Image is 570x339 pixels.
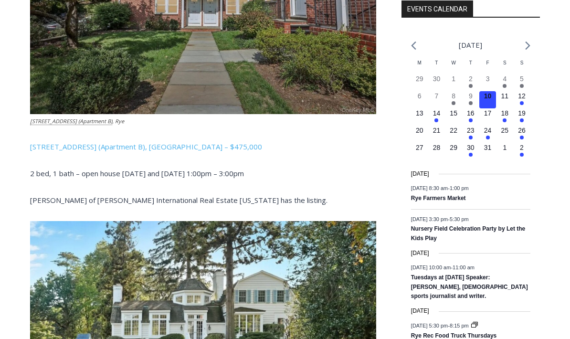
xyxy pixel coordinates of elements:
time: 20 [416,127,423,134]
time: 16 [467,109,475,117]
button: 20 [411,126,428,143]
em: Has events [503,84,507,88]
span: T [435,60,438,65]
button: 28 [428,143,445,160]
div: Friday [479,59,496,74]
time: 3 [486,75,490,83]
button: 11 [496,91,513,108]
em: Has events [434,118,438,122]
em: Has events [469,101,473,105]
time: 5 [520,75,524,83]
time: 11 [501,92,509,100]
time: 1 [503,144,507,151]
time: 29 [416,75,423,83]
div: Tuesday [428,59,445,74]
button: 15 [445,108,462,126]
a: Nursery Field Celebration Party by Let the Kids Play [411,225,525,242]
a: Rye Farmers Market [411,195,466,202]
button: 25 [496,126,513,143]
time: 2 [520,144,524,151]
button: 19 Has events [513,108,530,126]
button: 4 Has events [496,74,513,91]
span: [DATE] 3:30 pm [411,216,448,222]
button: 29 [445,143,462,160]
button: 1 [496,143,513,160]
em: Has events [520,84,524,88]
button: 30 Has events [462,143,479,160]
span: 1:00 pm [450,185,469,191]
time: - [411,185,469,191]
em: Has events [503,118,507,122]
li: [DATE] [459,39,482,52]
span: S [520,60,524,65]
button: 31 [479,143,496,160]
button: 1 [445,74,462,91]
em: Has events [486,136,490,139]
button: 6 [411,91,428,108]
span: [DATE] 10:00 am [411,265,451,270]
time: [DATE] [411,169,429,179]
button: 5 Has events [513,74,530,91]
span: 11:00 am [453,265,475,270]
button: 2 Has events [513,143,530,160]
a: Intern @ [DOMAIN_NAME] [230,93,463,119]
button: 30 [428,74,445,91]
time: - [411,265,475,270]
span: Intern @ [DOMAIN_NAME] [250,95,443,117]
time: 8 [452,92,455,100]
span: M [418,60,422,65]
button: 9 Has events [462,91,479,108]
time: 6 [418,92,422,100]
time: 9 [469,92,473,100]
button: 27 [411,143,428,160]
time: [DATE] [411,307,429,316]
time: 10 [484,92,492,100]
time: - [411,216,469,222]
button: 14 Has events [428,108,445,126]
time: 18 [501,109,509,117]
button: 13 [411,108,428,126]
time: 28 [433,144,441,151]
button: 10 [479,91,496,108]
button: 2 Has events [462,74,479,91]
time: 22 [450,127,457,134]
time: 15 [450,109,457,117]
time: 23 [467,127,475,134]
button: 3 [479,74,496,91]
div: "We would have speakers with experience in local journalism speak to us about their experiences a... [241,0,451,93]
button: 23 Has events [462,126,479,143]
button: 26 Has events [513,126,530,143]
time: 14 [433,109,441,117]
div: Wednesday [445,59,462,74]
button: 17 [479,108,496,126]
span: T [469,60,472,65]
em: Has events [469,153,473,157]
div: Saturday [496,59,513,74]
a: [STREET_ADDRESS] (Apartment B), [GEOGRAPHIC_DATA] – $475,000 [30,142,262,151]
time: 30 [433,75,441,83]
button: 8 Has events [445,91,462,108]
button: 16 Has events [462,108,479,126]
time: [DATE] [411,249,429,258]
time: 13 [416,109,423,117]
span: F [486,60,489,65]
time: 29 [450,144,457,151]
div: Monday [411,59,428,74]
time: 1 [452,75,455,83]
time: 7 [435,92,439,100]
em: Has events [469,118,473,122]
figcaption: , Rye [30,117,376,126]
button: 29 [411,74,428,91]
time: 12 [518,92,526,100]
p: [PERSON_NAME] of [PERSON_NAME] International Real Estate [US_STATE] has the listing. [30,194,376,206]
span: 8:15 pm [450,322,469,328]
span: [DATE] 5:30 pm [411,322,448,328]
span: [DATE] 8:30 am [411,185,448,191]
time: 24 [484,127,492,134]
em: Has events [469,136,473,139]
time: - [411,322,470,328]
button: 22 [445,126,462,143]
time: 2 [469,75,473,83]
p: 2 bed, 1 bath – open house [DATE] and [DATE] 1:00pm – 3:00pm [30,168,376,179]
time: 26 [518,127,526,134]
